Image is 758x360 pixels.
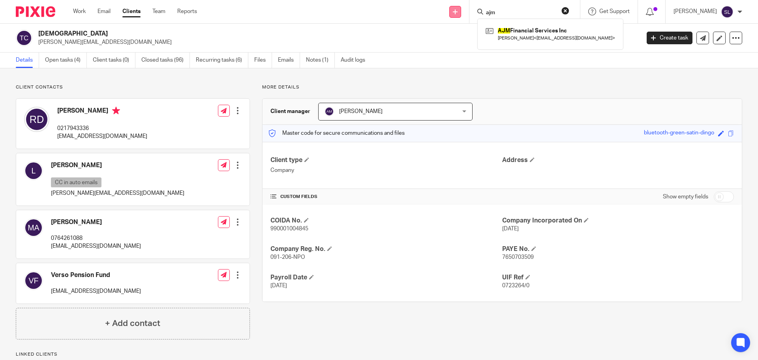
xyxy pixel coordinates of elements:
p: 0217943336 [57,124,147,132]
a: Team [152,8,165,15]
a: Files [254,53,272,68]
button: Clear [561,7,569,15]
p: [EMAIL_ADDRESS][DOMAIN_NAME] [51,287,141,295]
h4: COIDA No. [270,217,502,225]
span: 0723264/0 [502,283,529,288]
img: svg%3E [721,6,734,18]
h4: Verso Pension Fund [51,271,141,279]
p: Client contacts [16,84,250,90]
img: Pixie [16,6,55,17]
a: Notes (1) [306,53,335,68]
img: svg%3E [16,30,32,46]
label: Show empty fields [663,193,708,201]
span: 7650703509 [502,254,534,260]
p: More details [262,84,742,90]
a: Audit logs [341,53,371,68]
a: Work [73,8,86,15]
p: Linked clients [16,351,250,358]
img: svg%3E [24,161,43,180]
span: 990001004845 [270,226,308,232]
h4: Payroll Date [270,273,502,282]
p: [EMAIL_ADDRESS][DOMAIN_NAME] [57,132,147,140]
i: Primary [112,107,120,115]
span: Get Support [599,9,630,14]
p: [PERSON_NAME][EMAIL_ADDRESS][DOMAIN_NAME] [51,189,184,197]
a: Open tasks (4) [45,53,87,68]
a: Closed tasks (96) [141,53,190,68]
h4: Company Incorporated On [502,217,734,225]
span: [DATE] [270,283,287,288]
a: Recurring tasks (6) [196,53,248,68]
h4: Company Reg. No. [270,245,502,253]
span: [DATE] [502,226,519,232]
p: CC in auto emails [51,177,101,187]
img: svg%3E [24,218,43,237]
h4: Client type [270,156,502,164]
h4: [PERSON_NAME] [51,161,184,170]
h4: PAYE No. [502,245,734,253]
h3: Client manager [270,107,310,115]
span: [PERSON_NAME] [339,109,383,114]
p: [PERSON_NAME][EMAIL_ADDRESS][DOMAIN_NAME] [38,38,635,46]
a: Details [16,53,39,68]
div: bluetooth-green-satin-dingo [644,129,714,138]
p: [PERSON_NAME] [674,8,717,15]
p: Company [270,166,502,174]
input: Search [485,9,556,17]
a: Create task [647,32,692,44]
h4: [PERSON_NAME] [57,107,147,117]
a: Clients [122,8,141,15]
h4: [PERSON_NAME] [51,218,141,226]
a: Reports [177,8,197,15]
h4: UIF Ref [502,273,734,282]
h2: [DEMOGRAPHIC_DATA] [38,30,516,38]
img: svg%3E [325,107,334,116]
h4: + Add contact [105,317,160,330]
a: Client tasks (0) [93,53,135,68]
p: Master code for secure communications and files [268,129,405,137]
p: 0764261088 [51,234,141,242]
img: svg%3E [24,107,49,132]
a: Emails [278,53,300,68]
img: svg%3E [24,271,43,290]
p: [EMAIL_ADDRESS][DOMAIN_NAME] [51,242,141,250]
h4: CUSTOM FIELDS [270,194,502,200]
a: Email [98,8,111,15]
h4: Address [502,156,734,164]
span: 091-206-NPO [270,254,305,260]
